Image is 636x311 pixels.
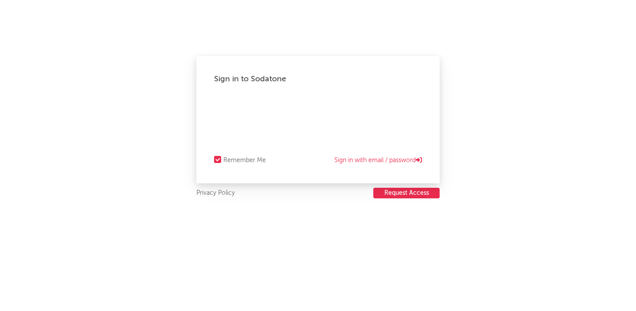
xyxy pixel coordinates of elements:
div: Sign in to Sodatone [214,74,422,84]
button: Request Access [373,188,440,198]
div: Remember Me [223,155,266,166]
a: Sign in with email / password [334,155,422,166]
a: Privacy Policy [196,188,235,199]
